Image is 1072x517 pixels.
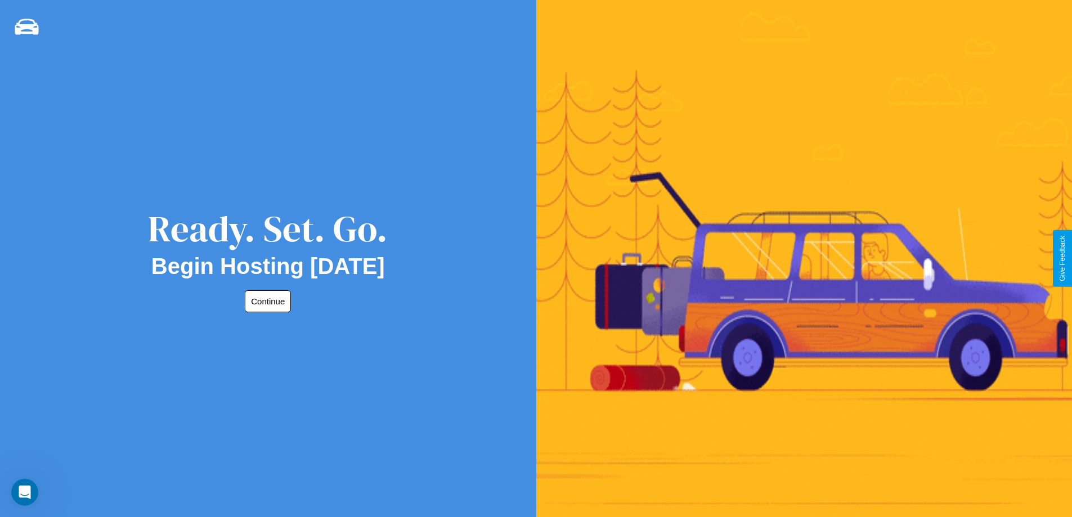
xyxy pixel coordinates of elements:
div: Ready. Set. Go. [148,204,388,254]
div: Give Feedback [1058,236,1066,281]
button: Continue [245,290,291,312]
h2: Begin Hosting [DATE] [151,254,385,279]
iframe: Intercom live chat [11,479,38,506]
